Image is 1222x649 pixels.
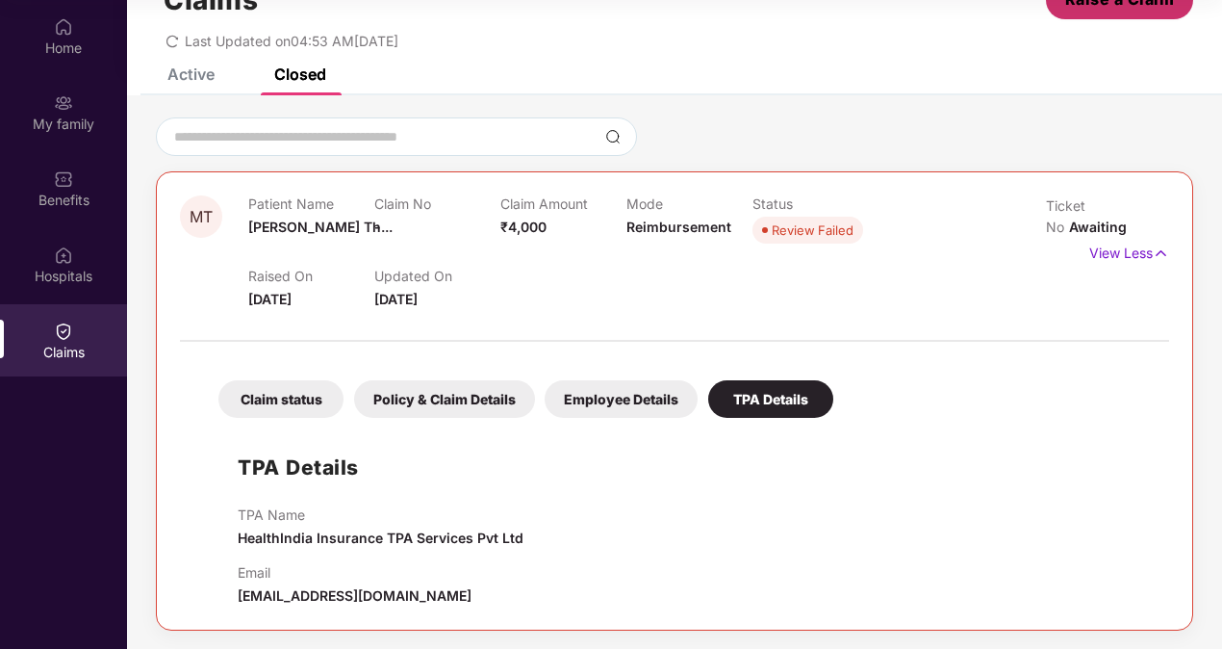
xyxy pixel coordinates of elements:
[238,587,471,604] span: [EMAIL_ADDRESS][DOMAIN_NAME]
[238,564,471,581] p: Email
[185,33,398,49] span: Last Updated on 04:53 AM[DATE]
[545,380,698,418] div: Employee Details
[238,530,523,546] span: HealthIndia Insurance TPA Services Pvt Ltd
[248,219,393,235] span: [PERSON_NAME] Th...
[1089,238,1169,264] p: View Less
[1069,219,1127,235] span: Awaiting
[1153,243,1169,264] img: svg+xml;base64,PHN2ZyB4bWxucz0iaHR0cDovL3d3dy53My5vcmcvMjAwMC9zdmciIHdpZHRoPSIxNyIgaGVpZ2h0PSIxNy...
[772,221,853,240] div: Review Failed
[218,380,344,418] div: Claim status
[354,380,535,418] div: Policy & Claim Details
[500,219,547,235] span: ₹4,000
[165,33,179,49] span: redo
[190,209,213,225] span: MT
[374,195,500,212] p: Claim No
[374,268,500,284] p: Updated On
[54,169,73,189] img: svg+xml;base64,PHN2ZyBpZD0iQmVuZWZpdHMiIHhtbG5zPSJodHRwOi8vd3d3LnczLm9yZy8yMDAwL3N2ZyIgd2lkdGg9Ij...
[54,322,73,341] img: svg+xml;base64,PHN2ZyBpZD0iQ2xhaW0iIHhtbG5zPSJodHRwOi8vd3d3LnczLm9yZy8yMDAwL3N2ZyIgd2lkdGg9IjIwIi...
[248,291,292,307] span: [DATE]
[626,195,752,212] p: Mode
[626,219,731,235] span: Reimbursement
[1046,197,1085,235] span: Ticket No
[752,195,878,212] p: Status
[238,452,359,483] h1: TPA Details
[54,93,73,113] img: svg+xml;base64,PHN2ZyB3aWR0aD0iMjAiIGhlaWdodD0iMjAiIHZpZXdCb3g9IjAgMCAyMCAyMCIgZmlsbD0ibm9uZSIgeG...
[708,380,833,418] div: TPA Details
[374,219,381,235] span: -
[605,129,621,144] img: svg+xml;base64,PHN2ZyBpZD0iU2VhcmNoLTMyeDMyIiB4bWxucz0iaHR0cDovL3d3dy53My5vcmcvMjAwMC9zdmciIHdpZH...
[54,246,73,265] img: svg+xml;base64,PHN2ZyBpZD0iSG9zcGl0YWxzIiB4bWxucz0iaHR0cDovL3d3dy53My5vcmcvMjAwMC9zdmciIHdpZHRoPS...
[54,17,73,37] img: svg+xml;base64,PHN2ZyBpZD0iSG9tZSIgeG1sbnM9Imh0dHA6Ly93d3cudzMub3JnLzIwMDAvc3ZnIiB3aWR0aD0iMjAiIG...
[238,506,523,523] p: TPA Name
[248,268,374,284] p: Raised On
[500,195,626,212] p: Claim Amount
[374,291,418,307] span: [DATE]
[248,195,374,212] p: Patient Name
[167,65,215,84] div: Active
[274,65,326,84] div: Closed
